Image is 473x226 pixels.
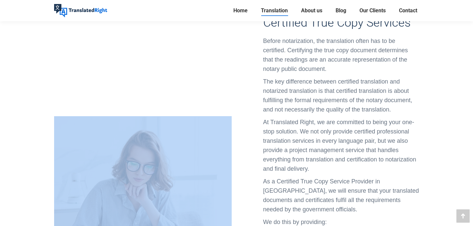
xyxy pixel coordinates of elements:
[263,77,419,114] p: The key difference between certified translation and notarized translation is that certified tran...
[299,6,324,15] a: About us
[263,36,419,74] p: Before notarization, the translation often has to be certified. Certifying the true copy document...
[261,7,288,14] span: Translation
[263,177,419,214] p: As a Certified True Copy Service Provider in [GEOGRAPHIC_DATA], we will ensure that your translat...
[336,7,346,14] span: Blog
[359,7,386,14] span: Our Clients
[231,6,250,15] a: Home
[259,6,290,15] a: Translation
[397,6,419,15] a: Contact
[301,7,322,14] span: About us
[54,4,107,17] img: Translated Right
[334,6,348,15] a: Blog
[399,7,417,14] span: Contact
[233,7,248,14] span: Home
[357,6,388,15] a: Our Clients
[263,16,419,30] h3: Certified True Copy Services
[263,117,419,173] p: At Translated Right, we are committed to being your one-stop solution. We not only provide certif...
[263,219,327,225] span: We do this by providing:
